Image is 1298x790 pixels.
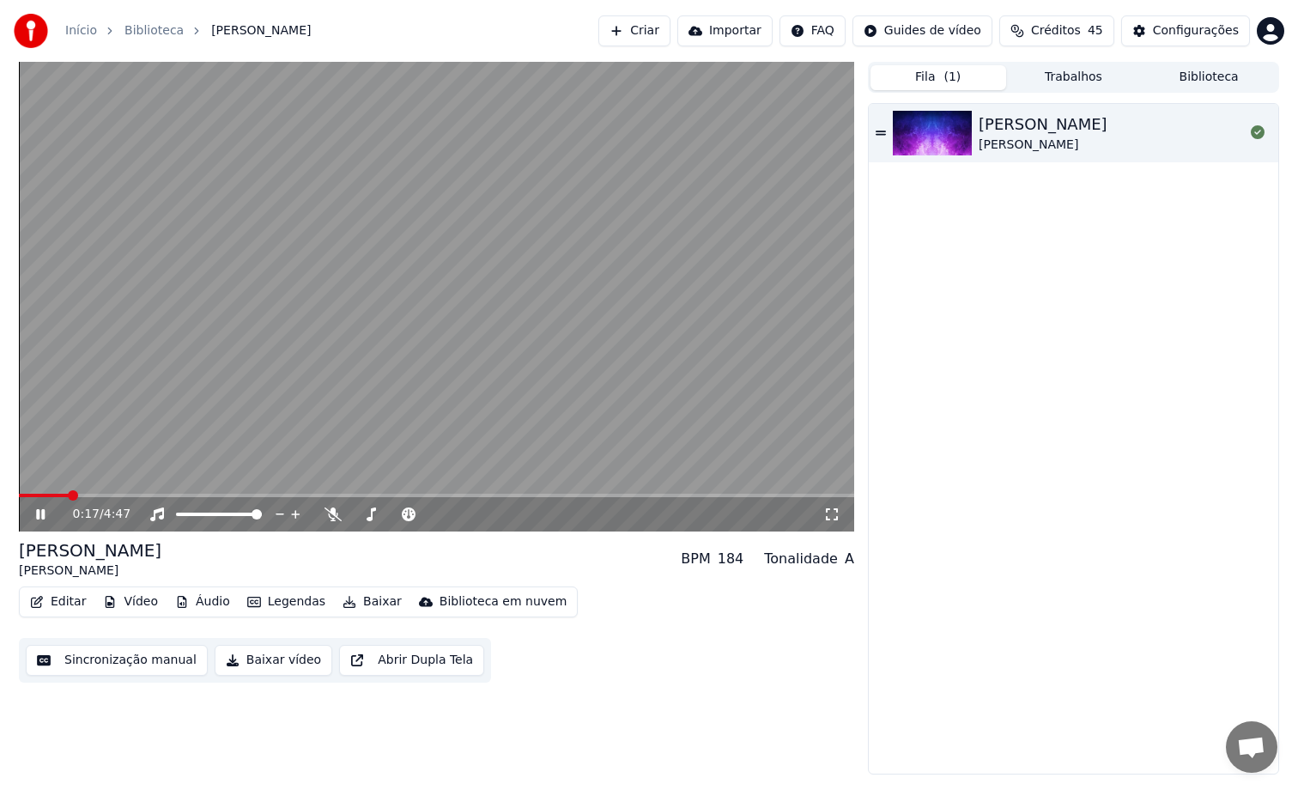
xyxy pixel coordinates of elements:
div: Biblioteca em nuvem [440,593,567,611]
button: Áudio [168,590,237,614]
button: Baixar [336,590,409,614]
button: FAQ [779,15,846,46]
img: youka [14,14,48,48]
span: [PERSON_NAME] [211,22,311,39]
div: Conversa aberta [1226,721,1277,773]
button: Abrir Dupla Tela [339,645,484,676]
button: Editar [23,590,93,614]
span: 45 [1088,22,1103,39]
span: Créditos [1031,22,1081,39]
button: Biblioteca [1141,65,1277,90]
button: Sincronização manual [26,645,208,676]
button: Baixar vídeo [215,645,332,676]
div: [PERSON_NAME] [19,538,161,562]
div: Configurações [1153,22,1239,39]
span: ( 1 ) [943,69,961,86]
button: Configurações [1121,15,1250,46]
button: Vídeo [96,590,165,614]
button: Criar [598,15,670,46]
div: [PERSON_NAME] [979,112,1107,137]
button: Guides de vídeo [852,15,992,46]
div: / [73,506,114,523]
div: [PERSON_NAME] [19,562,161,580]
nav: breadcrumb [65,22,311,39]
a: Biblioteca [124,22,184,39]
div: [PERSON_NAME] [979,137,1107,154]
span: 4:47 [104,506,130,523]
a: Início [65,22,97,39]
div: Tonalidade [764,549,838,569]
span: 0:17 [73,506,100,523]
button: Fila [870,65,1006,90]
div: A [845,549,854,569]
button: Importar [677,15,773,46]
div: BPM [681,549,710,569]
div: 184 [718,549,744,569]
button: Créditos45 [999,15,1114,46]
button: Trabalhos [1006,65,1142,90]
button: Legendas [240,590,332,614]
